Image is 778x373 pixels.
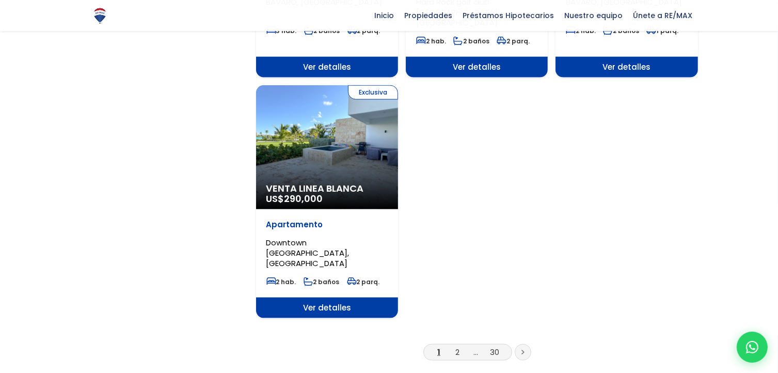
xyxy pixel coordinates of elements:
[400,8,458,23] span: Propiedades
[347,277,380,286] span: 2 parq.
[370,8,400,23] span: Inicio
[266,277,296,286] span: 2 hab.
[256,57,398,77] span: Ver detalles
[266,220,388,230] p: Apartamento
[284,192,323,205] span: 290,000
[416,37,446,45] span: 2 hab.
[560,8,628,23] span: Nuestro equipo
[458,8,560,23] span: Préstamos Hipotecarios
[266,183,388,194] span: Venta Linea Blanca
[304,277,340,286] span: 2 baños
[266,192,323,205] span: US$
[406,57,548,77] span: Ver detalles
[628,8,698,23] span: Únete a RE/MAX
[256,85,398,318] a: Exclusiva Venta Linea Blanca US$290,000 Apartamento Downtown [GEOGRAPHIC_DATA], [GEOGRAPHIC_DATA]...
[266,237,350,269] span: Downtown [GEOGRAPHIC_DATA], [GEOGRAPHIC_DATA]
[256,298,398,318] span: Ver detalles
[437,347,440,358] a: 1
[348,85,398,100] span: Exclusiva
[555,57,697,77] span: Ver detalles
[453,37,489,45] span: 2 baños
[490,347,499,358] a: 30
[91,7,109,25] img: Logo de REMAX
[455,347,459,358] a: 2
[474,347,479,358] a: ...
[497,37,530,45] span: 2 parq.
